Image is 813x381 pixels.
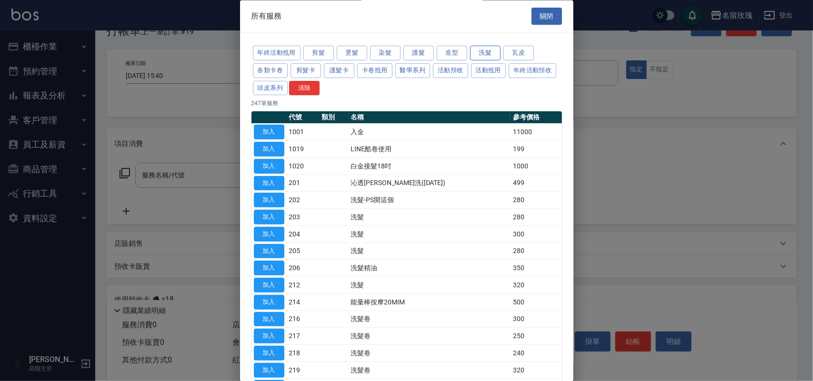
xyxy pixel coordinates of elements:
[287,294,319,311] td: 214
[503,46,534,61] button: 瓦皮
[511,209,562,226] td: 280
[349,328,511,345] td: 洗髮卷
[349,192,511,209] td: 洗髮-PS開這個
[511,311,562,328] td: 300
[349,260,511,277] td: 洗髮精油
[349,277,511,294] td: 洗髮
[254,176,284,191] button: 加入
[509,63,556,78] button: 年終活動預收
[337,46,367,61] button: 燙髮
[254,261,284,276] button: 加入
[287,158,319,175] td: 1020
[357,63,392,78] button: 卡卷抵用
[287,362,319,379] td: 219
[511,294,562,311] td: 500
[254,159,284,174] button: 加入
[349,243,511,260] td: 洗髮
[254,210,284,225] button: 加入
[254,142,284,157] button: 加入
[349,362,511,379] td: 洗髮卷
[349,294,511,311] td: 能量棒按摩20MIM
[254,227,284,242] button: 加入
[511,158,562,175] td: 1000
[511,328,562,345] td: 250
[254,346,284,361] button: 加入
[287,192,319,209] td: 202
[254,295,284,310] button: 加入
[511,226,562,243] td: 300
[254,363,284,378] button: 加入
[287,311,319,328] td: 216
[287,226,319,243] td: 204
[395,63,431,78] button: 醫學系列
[349,345,511,362] td: 洗髮卷
[287,328,319,345] td: 217
[511,243,562,260] td: 280
[532,8,562,25] button: 關閉
[251,99,562,108] p: 247 筆服務
[289,81,320,96] button: 清除
[254,312,284,327] button: 加入
[303,46,334,61] button: 剪髮
[349,175,511,192] td: 沁透[PERSON_NAME]洗([DATE])
[251,11,282,21] span: 所有服務
[349,124,511,141] td: 入金
[511,175,562,192] td: 499
[370,46,401,61] button: 染髮
[287,260,319,277] td: 206
[349,209,511,226] td: 洗髮
[253,81,288,96] button: 頭皮系列
[287,345,319,362] td: 218
[349,226,511,243] td: 洗髮
[403,46,434,61] button: 護髮
[349,158,511,175] td: 白金接髮18吋
[511,192,562,209] td: 280
[511,260,562,277] td: 350
[511,345,562,362] td: 240
[291,63,321,78] button: 剪髮卡
[319,112,349,124] th: 類別
[511,141,562,158] td: 199
[253,63,288,78] button: 各類卡卷
[254,125,284,140] button: 加入
[254,329,284,344] button: 加入
[511,362,562,379] td: 320
[254,193,284,208] button: 加入
[287,175,319,192] td: 201
[511,124,562,141] td: 11000
[254,278,284,293] button: 加入
[349,141,511,158] td: LINE酷卷使用
[349,112,511,124] th: 名稱
[511,277,562,294] td: 320
[349,311,511,328] td: 洗髮卷
[287,243,319,260] td: 205
[287,124,319,141] td: 1001
[287,141,319,158] td: 1019
[433,63,468,78] button: 活動預收
[470,46,501,61] button: 洗髮
[253,46,301,61] button: 年終活動抵用
[511,112,562,124] th: 參考價格
[471,63,506,78] button: 活動抵用
[287,209,319,226] td: 203
[437,46,467,61] button: 造型
[287,277,319,294] td: 212
[287,112,319,124] th: 代號
[324,63,354,78] button: 護髮卡
[254,244,284,259] button: 加入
